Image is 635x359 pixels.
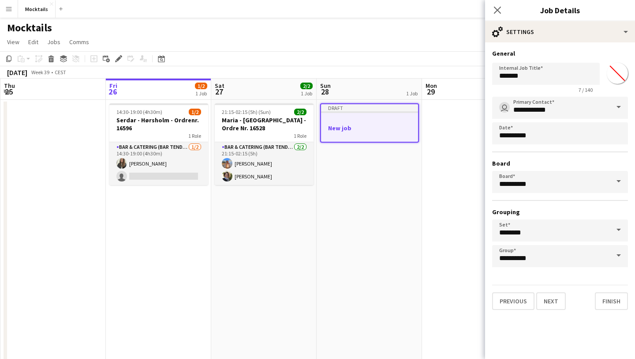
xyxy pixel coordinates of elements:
[485,21,635,42] div: Settings
[213,87,224,97] span: 27
[595,292,628,310] button: Finish
[215,82,224,90] span: Sat
[188,132,201,139] span: 1 Role
[294,132,306,139] span: 1 Role
[321,104,418,111] div: Draft
[28,38,38,46] span: Edit
[7,21,52,34] h1: Mocktails
[320,103,419,143] app-job-card: DraftNew job
[195,90,207,97] div: 1 Job
[424,87,437,97] span: 29
[4,36,23,48] a: View
[222,109,271,115] span: 21:15-02:15 (5h) (Sun)
[108,87,117,97] span: 26
[492,159,628,167] h3: Board
[3,87,15,97] span: 25
[47,38,60,46] span: Jobs
[55,69,66,76] div: CEST
[189,109,201,115] span: 1/2
[294,109,306,115] span: 2/2
[492,49,628,57] h3: General
[195,83,207,89] span: 1/2
[18,0,56,18] button: Mocktails
[116,109,162,115] span: 14:30-19:00 (4h30m)
[7,38,19,46] span: View
[215,142,314,185] app-card-role: Bar & Catering (Bar Tender)2/221:15-02:15 (5h)[PERSON_NAME][PERSON_NAME]
[109,116,208,132] h3: Serdar - Hørsholm - Ordrenr. 16596
[109,142,208,185] app-card-role: Bar & Catering (Bar Tender)1/214:30-19:00 (4h30m)[PERSON_NAME]
[215,116,314,132] h3: Maria - [GEOGRAPHIC_DATA] - Ordre Nr. 16528
[492,292,534,310] button: Previous
[301,90,312,97] div: 1 Job
[29,69,51,76] span: Week 39
[66,36,93,48] a: Comms
[492,208,628,216] h3: Grouping
[25,36,42,48] a: Edit
[109,103,208,185] app-job-card: 14:30-19:00 (4h30m)1/2Serdar - Hørsholm - Ordrenr. 165961 RoleBar & Catering (Bar Tender)1/214:30...
[69,38,89,46] span: Comms
[215,103,314,185] app-job-card: 21:15-02:15 (5h) (Sun)2/2Maria - [GEOGRAPHIC_DATA] - Ordre Nr. 165281 RoleBar & Catering (Bar Ten...
[406,90,418,97] div: 1 Job
[485,4,635,16] h3: Job Details
[426,82,437,90] span: Mon
[4,82,15,90] span: Thu
[109,82,117,90] span: Fri
[300,83,313,89] span: 2/2
[44,36,64,48] a: Jobs
[571,87,600,93] span: 7 / 140
[319,87,331,97] span: 28
[321,124,418,132] h3: New job
[320,82,331,90] span: Sun
[536,292,566,310] button: Next
[7,68,27,77] div: [DATE]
